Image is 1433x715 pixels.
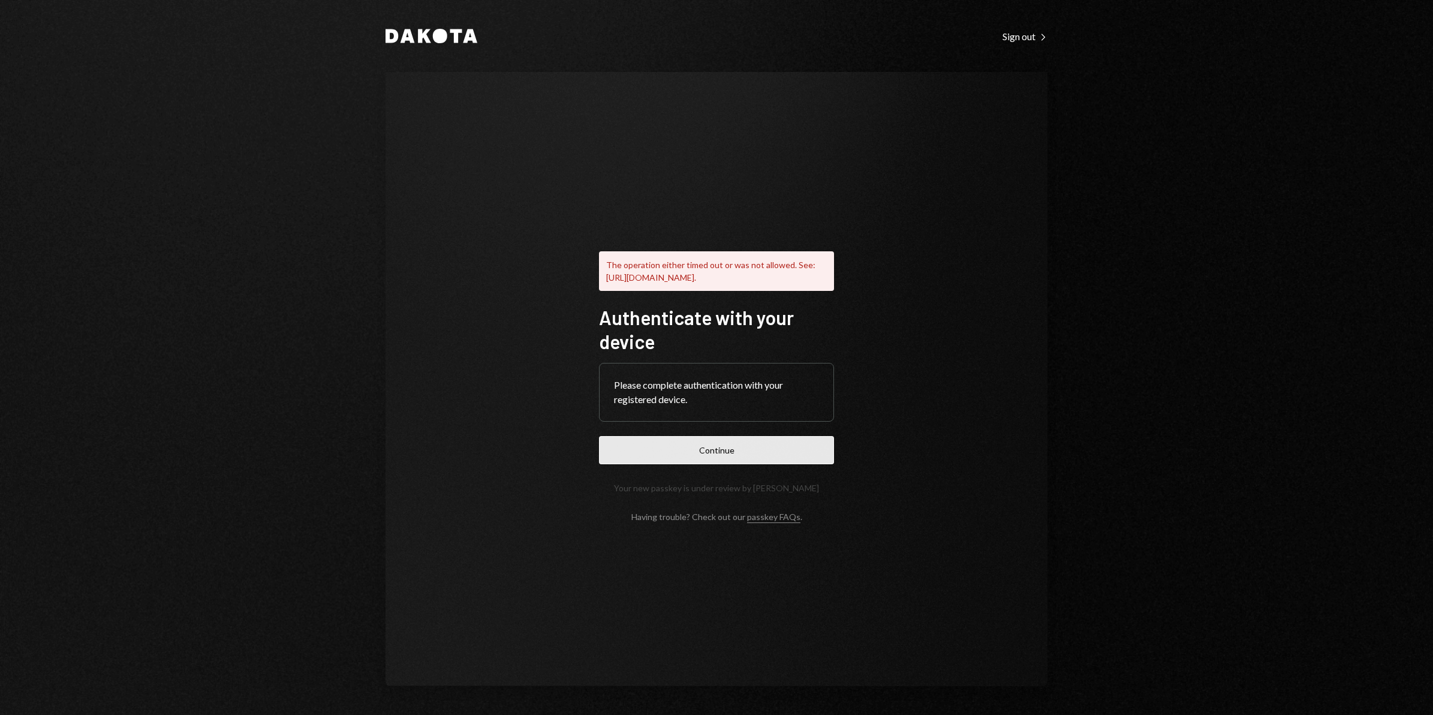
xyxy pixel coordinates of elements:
div: Please complete authentication with your registered device. [614,378,819,407]
div: Having trouble? Check out our . [631,512,802,522]
button: Continue [599,436,834,464]
a: passkey FAQs [747,512,800,523]
div: The operation either timed out or was not allowed. See: [URL][DOMAIN_NAME]. [599,251,834,291]
h1: Authenticate with your device [599,305,834,353]
a: Sign out [1003,29,1047,43]
div: Sign out [1003,31,1047,43]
